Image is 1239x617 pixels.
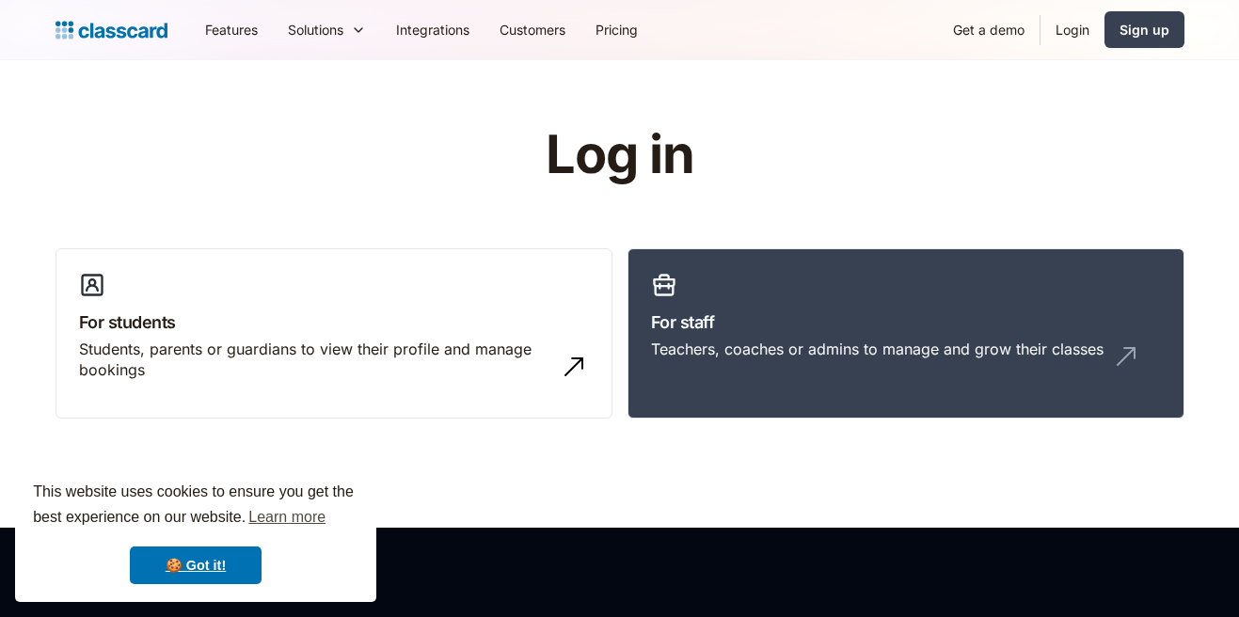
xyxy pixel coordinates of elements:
[627,248,1184,419] a: For staffTeachers, coaches or admins to manage and grow their classes
[938,8,1040,51] a: Get a demo
[56,248,612,419] a: For studentsStudents, parents or guardians to view their profile and manage bookings
[651,309,1161,335] h3: For staff
[321,126,918,184] h1: Log in
[1040,8,1104,51] a: Login
[79,339,551,381] div: Students, parents or guardians to view their profile and manage bookings
[381,8,484,51] a: Integrations
[288,20,343,40] div: Solutions
[651,339,1104,359] div: Teachers, coaches or admins to manage and grow their classes
[484,8,580,51] a: Customers
[190,8,273,51] a: Features
[33,481,358,531] span: This website uses cookies to ensure you get the best experience on our website.
[15,463,376,602] div: cookieconsent
[1104,11,1184,48] a: Sign up
[56,17,167,43] a: home
[580,8,653,51] a: Pricing
[246,503,328,531] a: learn more about cookies
[79,309,589,335] h3: For students
[130,546,262,584] a: dismiss cookie message
[273,8,381,51] div: Solutions
[1120,20,1169,40] div: Sign up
